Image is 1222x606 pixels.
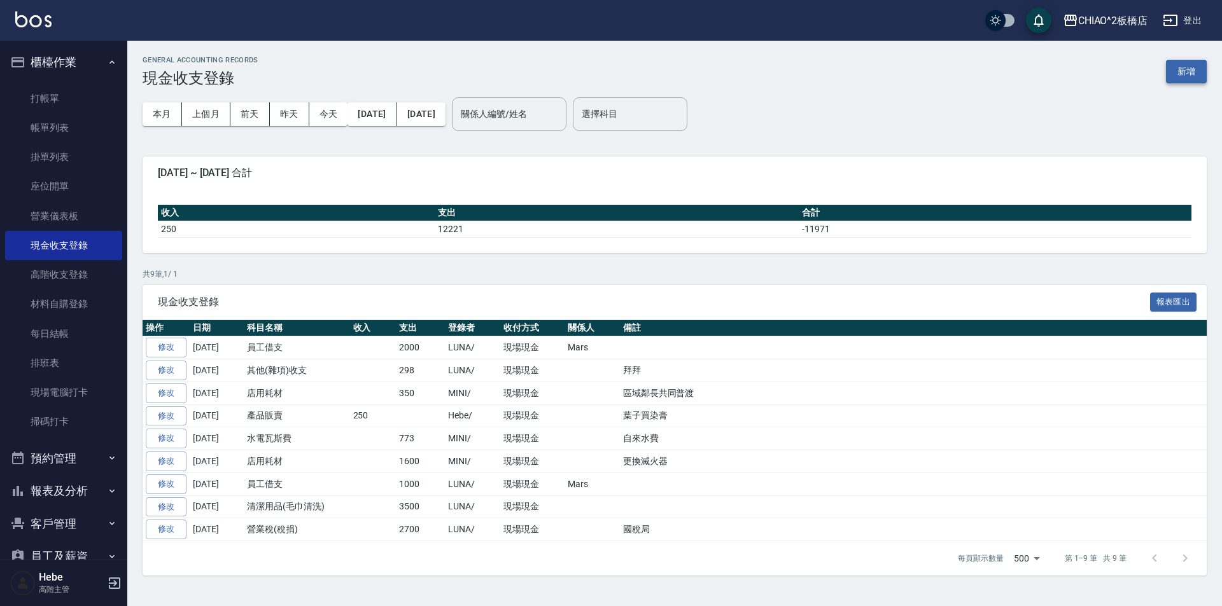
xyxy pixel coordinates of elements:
td: 現場現金 [500,450,565,473]
td: 12221 [435,221,799,237]
h2: GENERAL ACCOUNTING RECORDS [143,56,258,64]
button: [DATE] [348,102,397,126]
p: 共 9 筆, 1 / 1 [143,268,1207,280]
td: 區域鄰長共同普渡 [620,382,1207,404]
td: 現場現金 [500,518,565,541]
td: 1600 [396,450,445,473]
td: 250 [158,221,435,237]
td: [DATE] [190,382,244,404]
a: 帳單列表 [5,113,122,142]
td: 店用耗材 [244,450,350,473]
td: 350 [396,382,445,404]
td: [DATE] [190,518,244,541]
button: 員工及薪資 [5,540,122,573]
a: 座位開單 [5,172,122,201]
a: 排班表 [5,348,122,378]
button: 預約管理 [5,442,122,475]
a: 修改 [146,338,186,357]
td: 現場現金 [500,427,565,450]
td: MINI/ [445,427,500,450]
th: 合計 [799,205,1191,221]
td: 營業稅(稅捐) [244,518,350,541]
td: 清潔用品(毛巾清洗) [244,495,350,518]
td: 2000 [396,336,445,359]
td: 1000 [396,472,445,495]
td: 現場現金 [500,404,565,427]
td: 現場現金 [500,359,565,382]
th: 科目名稱 [244,320,350,336]
td: 現場現金 [500,472,565,495]
td: Hebe/ [445,404,500,427]
div: CHIAO^2板橋店 [1078,13,1148,29]
button: 新增 [1166,60,1207,83]
td: 店用耗材 [244,382,350,404]
td: 員工借支 [244,472,350,495]
td: MINI/ [445,382,500,404]
td: 現場現金 [500,495,565,518]
td: 773 [396,427,445,450]
td: 自來水費 [620,427,1207,450]
a: 掃碼打卡 [5,407,122,436]
td: LUNA/ [445,359,500,382]
td: 其他(雜項)收支 [244,359,350,382]
td: [DATE] [190,472,244,495]
button: [DATE] [397,102,446,126]
img: Logo [15,11,52,27]
a: 高階收支登錄 [5,260,122,289]
th: 支出 [396,320,445,336]
td: [DATE] [190,450,244,473]
span: [DATE] ~ [DATE] 合計 [158,167,1191,179]
a: 每日結帳 [5,319,122,348]
a: 修改 [146,406,186,426]
button: CHIAO^2板橋店 [1058,8,1153,34]
p: 第 1–9 筆 共 9 筆 [1065,553,1127,564]
td: [DATE] [190,336,244,359]
td: Mars [565,472,620,495]
a: 修改 [146,383,186,403]
td: LUNA/ [445,518,500,541]
p: 高階主管 [39,584,104,595]
th: 登錄者 [445,320,500,336]
td: 現場現金 [500,382,565,404]
a: 修改 [146,361,186,380]
td: 更換滅火器 [620,450,1207,473]
a: 打帳單 [5,84,122,113]
h5: Hebe [39,571,104,584]
div: 500 [1009,541,1044,575]
td: 產品販賣 [244,404,350,427]
td: 250 [350,404,397,427]
th: 收入 [158,205,435,221]
th: 收付方式 [500,320,565,336]
button: 客戶管理 [5,507,122,541]
a: 營業儀表板 [5,202,122,231]
td: 現場現金 [500,336,565,359]
td: 拜拜 [620,359,1207,382]
td: 3500 [396,495,445,518]
td: [DATE] [190,495,244,518]
td: MINI/ [445,450,500,473]
span: 現金收支登錄 [158,296,1150,308]
th: 關係人 [565,320,620,336]
th: 收入 [350,320,397,336]
td: [DATE] [190,404,244,427]
h3: 現金收支登錄 [143,69,258,87]
th: 操作 [143,320,190,336]
th: 支出 [435,205,799,221]
td: 員工借支 [244,336,350,359]
img: Person [10,570,36,596]
a: 修改 [146,497,186,517]
button: 報表匯出 [1150,293,1197,312]
td: -11971 [799,221,1191,237]
button: 報表及分析 [5,474,122,507]
a: 修改 [146,429,186,448]
a: 報表匯出 [1150,295,1197,307]
a: 現金收支登錄 [5,231,122,260]
a: 修改 [146,474,186,494]
th: 備註 [620,320,1207,336]
button: 上個月 [182,102,230,126]
td: 2700 [396,518,445,541]
a: 新增 [1166,65,1207,77]
td: Mars [565,336,620,359]
button: 登出 [1158,9,1207,32]
a: 修改 [146,451,186,471]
